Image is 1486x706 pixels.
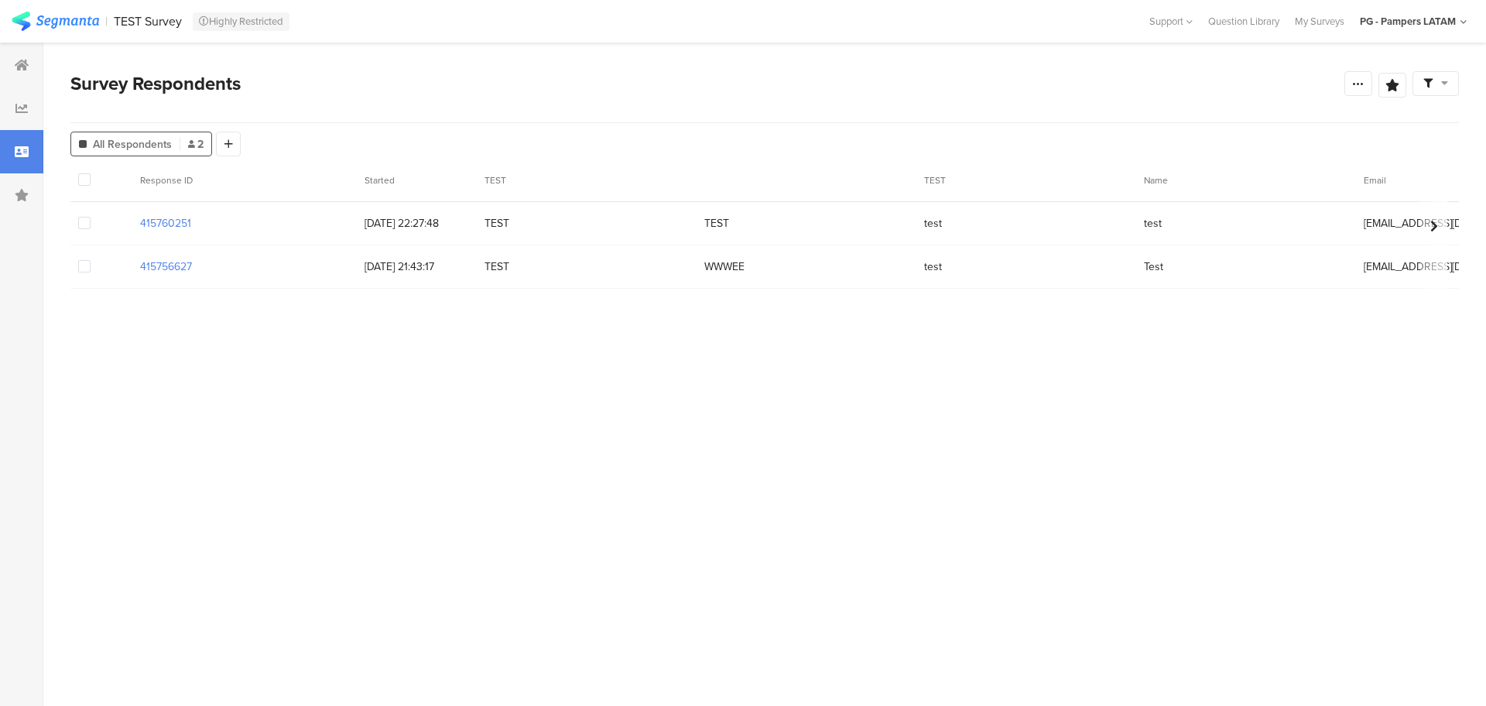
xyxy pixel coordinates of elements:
[484,215,509,231] span: TEST
[365,215,469,231] span: [DATE] 22:27:48
[140,259,192,275] section: 415756627
[188,136,204,153] span: 2
[93,136,172,153] span: All Respondents
[12,12,99,31] img: segmanta logo
[1144,259,1163,275] span: Test
[193,12,289,31] div: Highly Restricted
[1200,14,1287,29] a: Question Library
[1360,14,1456,29] div: PG - Pampers LATAM
[70,70,241,98] span: Survey Respondents
[924,173,1118,187] section: TEST
[140,215,191,231] section: 415760251
[1144,173,1337,187] section: Name
[924,215,942,231] span: test
[105,12,108,30] div: |
[1149,9,1193,33] div: Support
[484,259,509,275] span: TEST
[484,173,678,187] section: TEST
[704,215,729,231] span: TEST
[365,173,395,187] span: Started
[114,14,182,29] div: TEST Survey
[140,173,193,187] span: Response ID
[1287,14,1352,29] a: My Surveys
[1144,215,1162,231] span: test
[365,259,469,275] span: [DATE] 21:43:17
[704,259,745,275] span: WWWEE
[924,259,942,275] span: test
